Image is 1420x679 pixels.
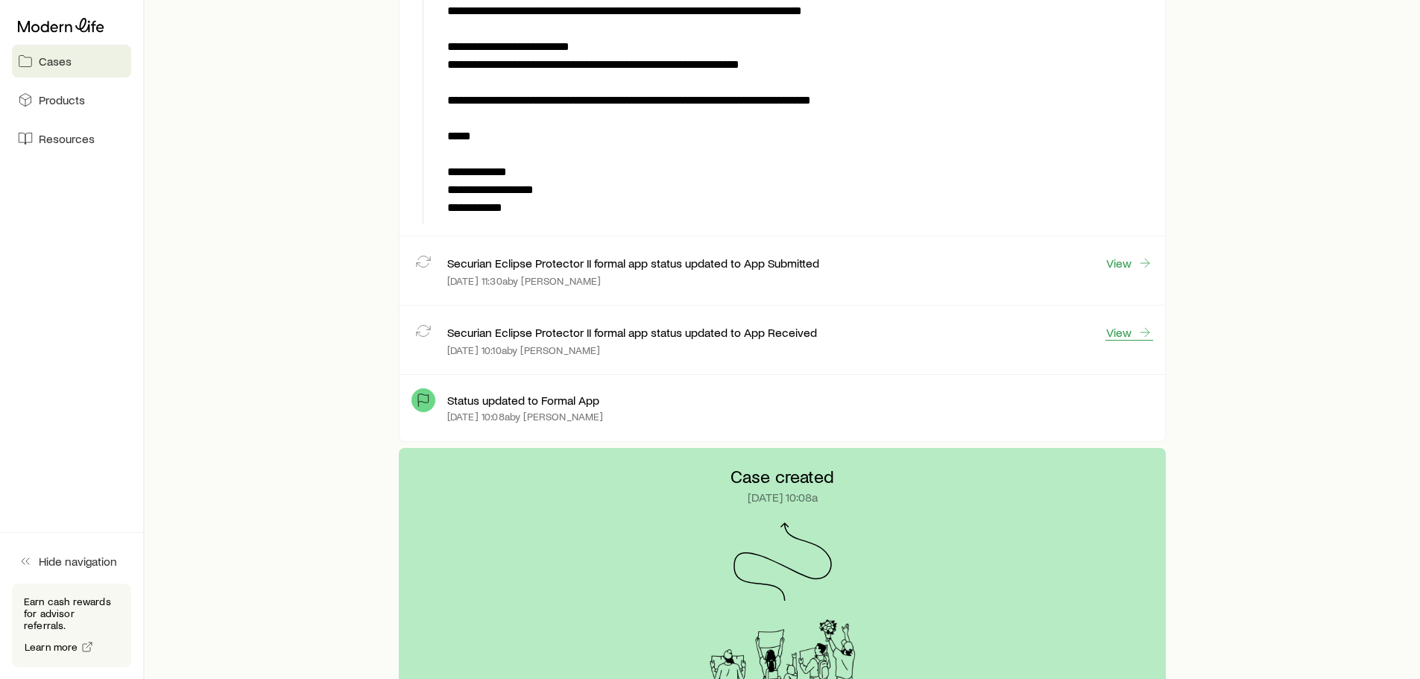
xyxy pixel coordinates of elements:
a: View [1105,324,1153,341]
p: [DATE] 10:10a by [PERSON_NAME] [447,344,601,356]
div: Earn cash rewards for advisor referrals.Learn more [12,584,131,667]
a: Resources [12,122,131,155]
p: Securian Eclipse Protector II formal app status updated to App Submitted [447,256,819,271]
p: [DATE] 11:30a by [PERSON_NAME] [447,275,602,287]
a: View [1105,255,1153,271]
span: Cases [39,54,72,69]
span: Resources [39,131,95,146]
a: Products [12,83,131,116]
p: Securian Eclipse Protector II formal app status updated to App Received [447,325,817,340]
a: Cases [12,45,131,78]
button: Hide navigation [12,545,131,578]
p: Case created [730,466,834,487]
p: Status updated to Formal App [447,393,599,408]
p: [DATE] 10:08a [748,490,818,505]
p: Earn cash rewards for advisor referrals. [24,596,119,631]
p: [DATE] 10:08a by [PERSON_NAME] [447,411,604,423]
span: Products [39,92,85,107]
span: Hide navigation [39,554,117,569]
span: Learn more [25,642,78,652]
